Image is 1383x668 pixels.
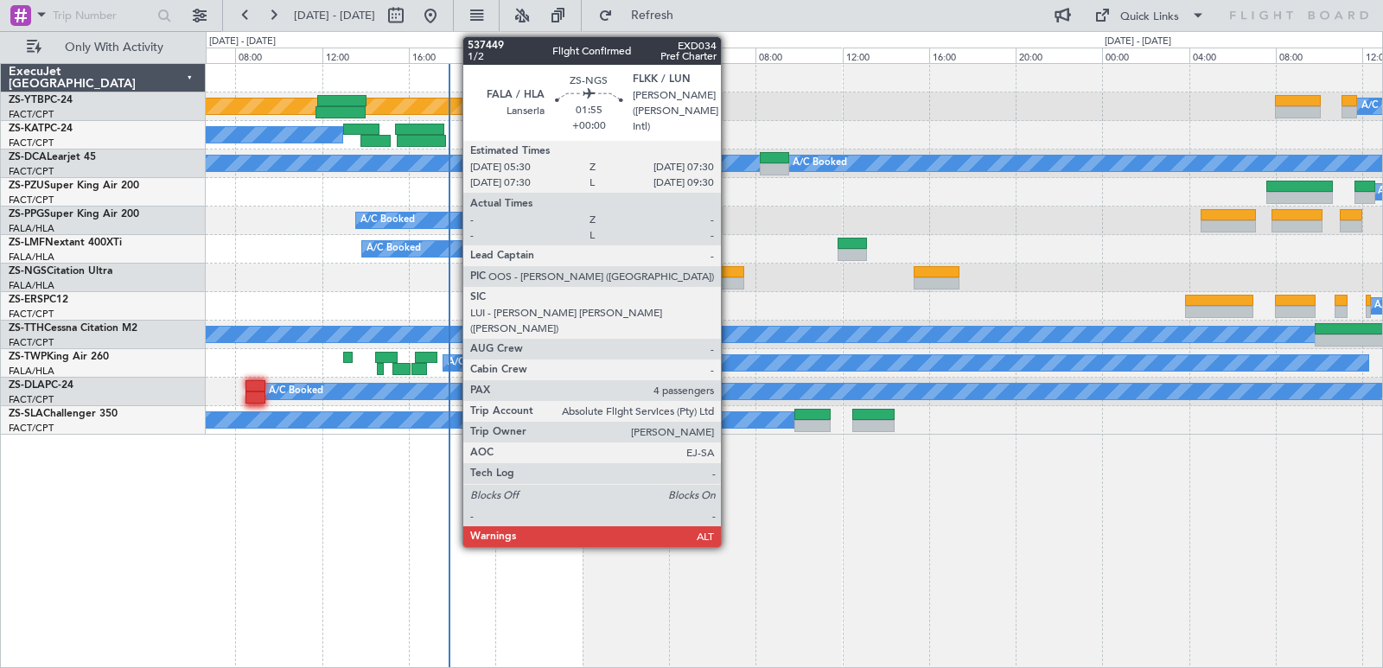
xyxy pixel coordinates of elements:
[9,137,54,150] a: FACT/CPT
[9,308,54,321] a: FACT/CPT
[583,48,669,63] div: 00:00
[9,209,139,219] a: ZS-PPGSuper King Air 200
[9,266,47,277] span: ZS-NGS
[53,3,152,29] input: Trip Number
[9,352,47,362] span: ZS-TWP
[9,238,45,248] span: ZS-LMF
[9,380,73,391] a: ZS-DLAPC-24
[1102,48,1189,63] div: 00:00
[235,48,322,63] div: 08:00
[9,222,54,235] a: FALA/HLA
[9,209,44,219] span: ZS-PPG
[9,393,54,406] a: FACT/CPT
[843,48,929,63] div: 12:00
[616,10,689,22] span: Refresh
[9,352,109,362] a: ZS-TWPKing Air 260
[9,152,96,162] a: ZS-DCALearjet 45
[793,150,847,176] div: A/C Booked
[269,379,323,404] div: A/C Booked
[448,350,502,376] div: A/C Booked
[366,236,421,262] div: A/C Booked
[9,194,54,207] a: FACT/CPT
[495,48,582,63] div: 20:00
[294,8,375,23] span: [DATE] - [DATE]
[9,95,73,105] a: ZS-YTBPC-24
[1276,48,1362,63] div: 08:00
[9,266,112,277] a: ZS-NGSCitation Ultra
[585,35,652,49] div: [DATE] - [DATE]
[1086,2,1214,29] button: Quick Links
[19,34,188,61] button: Only With Activity
[409,48,495,63] div: 16:00
[9,380,45,391] span: ZS-DLA
[1016,48,1102,63] div: 20:00
[9,152,47,162] span: ZS-DCA
[9,409,118,419] a: ZS-SLAChallenger 350
[1189,48,1276,63] div: 04:00
[9,336,54,349] a: FACT/CPT
[9,422,54,435] a: FACT/CPT
[45,41,182,54] span: Only With Activity
[9,181,139,191] a: ZS-PZUSuper King Air 200
[9,295,43,305] span: ZS-ERS
[9,295,68,305] a: ZS-ERSPC12
[9,124,73,134] a: ZS-KATPC-24
[9,279,54,292] a: FALA/HLA
[590,2,694,29] button: Refresh
[9,323,44,334] span: ZS-TTH
[755,48,842,63] div: 08:00
[9,181,44,191] span: ZS-PZU
[929,48,1016,63] div: 16:00
[1120,9,1179,26] div: Quick Links
[9,251,54,264] a: FALA/HLA
[9,124,44,134] span: ZS-KAT
[9,238,122,248] a: ZS-LMFNextant 400XTi
[209,35,276,49] div: [DATE] - [DATE]
[9,409,43,419] span: ZS-SLA
[9,323,137,334] a: ZS-TTHCessna Citation M2
[360,207,415,233] div: A/C Booked
[9,165,54,178] a: FACT/CPT
[9,108,54,121] a: FACT/CPT
[669,48,755,63] div: 04:00
[9,365,54,378] a: FALA/HLA
[9,95,44,105] span: ZS-YTB
[1105,35,1171,49] div: [DATE] - [DATE]
[322,48,409,63] div: 12:00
